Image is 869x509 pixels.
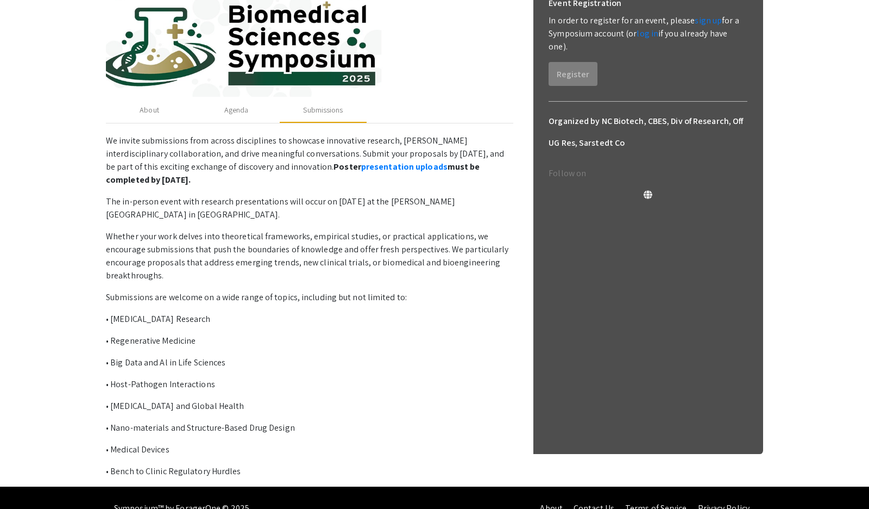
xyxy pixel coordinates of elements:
h6: Organized by NC Biotech, CBES, Div of Research, Off UG Res, Sarstedt Co [549,110,747,154]
button: Register [549,62,597,86]
div: Agenda [224,104,249,116]
p: In order to register for an event, please for a Symposium account (or if you already have one). [549,14,747,53]
p: • Host-Pathogen Interactions [106,378,513,391]
a: sign up [695,15,722,26]
p: • Big Data and Al in Life Sciences [106,356,513,369]
p: • Medical Devices [106,443,513,456]
p: • [MEDICAL_DATA] Research [106,313,513,326]
div: About [140,104,159,116]
p: • Nano-materials and Structure-Based Drug Design [106,421,513,434]
p: Follow on [549,167,747,180]
p: • Bench to Clinic Regulatory Hurdles [106,465,513,478]
a: presentation uploads [361,161,448,172]
p: We invite submissions from across disciplines to showcase innovative research, [PERSON_NAME] inte... [106,134,513,187]
a: log in [637,28,658,39]
p: • [MEDICAL_DATA] and Global Health [106,400,513,413]
iframe: Chat [8,460,46,501]
p: Whether your work delves into theoretical frameworks, empirical studies, or practical application... [106,230,513,282]
p: • Regenerative Medicine [106,334,513,347]
p: The in-person event with research presentations will occur on [DATE] at the [PERSON_NAME][GEOGRAP... [106,195,513,221]
p: Submissions are welcome on a wide range of topics, including but not limited to: [106,291,513,304]
div: Submissions [303,104,343,116]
